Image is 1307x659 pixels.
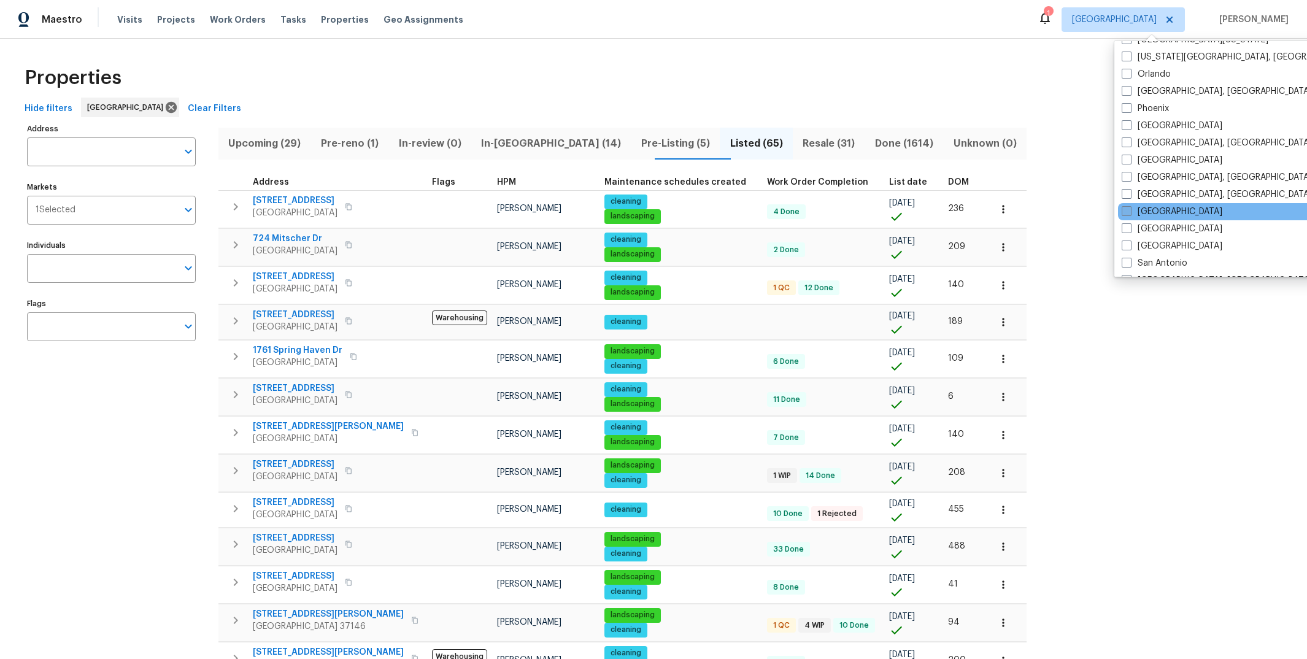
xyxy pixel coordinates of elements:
label: [GEOGRAPHIC_DATA] [1122,240,1222,252]
span: 140 [948,430,964,439]
span: [GEOGRAPHIC_DATA] [253,471,337,483]
button: Open [180,260,197,277]
span: [STREET_ADDRESS] [253,496,337,509]
span: [PERSON_NAME] [497,618,561,626]
span: 4 WIP [800,620,830,631]
label: [GEOGRAPHIC_DATA] [1122,206,1222,218]
span: 1 QC [768,620,795,631]
span: Properties [25,72,121,84]
span: [PERSON_NAME] [497,354,561,363]
span: 1 WIP [768,471,796,481]
span: [PERSON_NAME] [497,542,561,550]
span: Listed (65) [727,135,785,152]
span: [STREET_ADDRESS] [253,458,337,471]
span: cleaning [606,648,646,658]
span: 189 [948,317,963,326]
span: landscaping [606,460,660,471]
span: Work Order Completion [767,178,868,187]
span: [DATE] [889,650,915,659]
span: landscaping [606,572,660,582]
span: 10 Done [835,620,874,631]
span: Work Orders [210,13,266,26]
span: 109 [948,354,963,363]
span: landscaping [606,346,660,356]
label: Phoenix [1122,102,1169,115]
span: 208 [948,468,965,477]
span: 12 Done [800,283,838,293]
span: Maestro [42,13,82,26]
span: [DATE] [889,312,915,320]
span: 140 [948,280,964,289]
span: [STREET_ADDRESS] [253,271,337,283]
span: Projects [157,13,195,26]
span: Hide filters [25,101,72,117]
label: Markets [27,183,196,191]
span: 6 Done [768,356,804,367]
span: [GEOGRAPHIC_DATA] [1072,13,1157,26]
span: [STREET_ADDRESS] [253,309,337,321]
span: [STREET_ADDRESS][PERSON_NAME] [253,420,404,433]
span: 488 [948,542,965,550]
span: Flags [432,178,455,187]
span: 33 Done [768,544,809,555]
span: [GEOGRAPHIC_DATA] [253,395,337,407]
span: [DATE] [889,237,915,245]
label: San Antonio [1122,257,1187,269]
div: 1 [1044,7,1052,20]
label: Orlando [1122,68,1171,80]
span: Address [253,178,289,187]
span: [GEOGRAPHIC_DATA] [253,509,337,521]
span: In-review (0) [396,135,464,152]
span: [DATE] [889,275,915,283]
span: [PERSON_NAME] [497,242,561,251]
span: landscaping [606,437,660,447]
button: Open [180,143,197,160]
span: Done (1614) [873,135,936,152]
span: Warehousing [432,310,487,325]
span: cleaning [606,196,646,207]
span: Tasks [280,15,306,24]
span: [DATE] [889,349,915,357]
span: landscaping [606,211,660,222]
span: [PERSON_NAME] [497,468,561,477]
span: Properties [321,13,369,26]
span: 11 Done [768,395,805,405]
span: 10 Done [768,509,808,519]
span: 1 Rejected [812,509,862,519]
span: [DATE] [889,387,915,395]
span: 4 Done [768,207,804,217]
span: cleaning [606,422,646,433]
label: Individuals [27,242,196,249]
span: landscaping [606,287,660,298]
span: [STREET_ADDRESS] [253,382,337,395]
span: [PERSON_NAME] [497,204,561,213]
span: [STREET_ADDRESS] [253,195,337,207]
span: [GEOGRAPHIC_DATA] [87,101,168,114]
span: [STREET_ADDRESS][PERSON_NAME] [253,646,404,658]
span: [GEOGRAPHIC_DATA] [253,321,337,333]
span: [DATE] [889,425,915,433]
span: [STREET_ADDRESS] [253,570,337,582]
span: cleaning [606,475,646,485]
span: [DATE] [889,199,915,207]
span: [GEOGRAPHIC_DATA] [253,245,337,257]
span: cleaning [606,234,646,245]
span: [GEOGRAPHIC_DATA] [253,356,342,369]
label: Address [27,125,196,133]
span: [GEOGRAPHIC_DATA] [253,207,337,219]
span: Upcoming (29) [226,135,304,152]
span: 7 Done [768,433,804,443]
span: 236 [948,204,964,213]
button: Open [180,201,197,218]
span: [PERSON_NAME] [497,392,561,401]
button: Clear Filters [183,98,246,120]
label: Flags [27,300,196,307]
span: landscaping [606,610,660,620]
span: landscaping [606,534,660,544]
span: 94 [948,618,960,626]
span: [GEOGRAPHIC_DATA] [253,433,404,445]
span: 14 Done [801,471,840,481]
span: cleaning [606,272,646,283]
label: [GEOGRAPHIC_DATA] [1122,223,1222,235]
span: HPM [497,178,516,187]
